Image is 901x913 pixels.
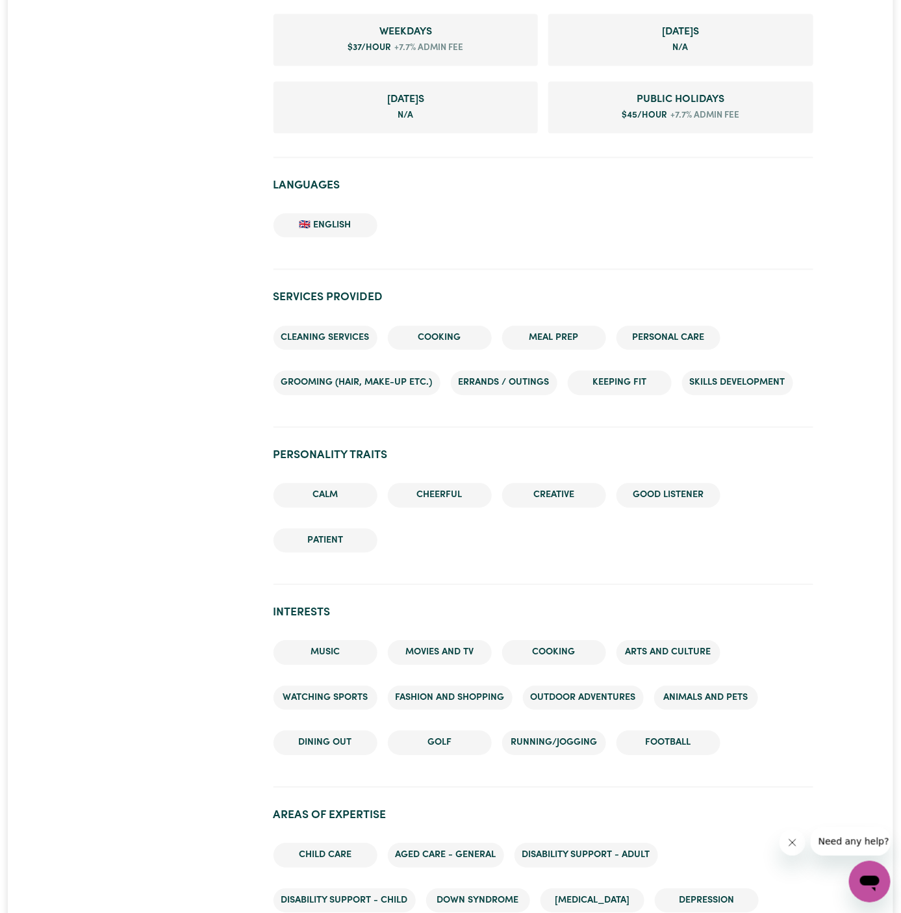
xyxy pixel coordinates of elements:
[502,640,606,665] li: Cooking
[388,640,492,665] li: Movies and TV
[426,888,530,913] li: Down syndrome
[667,109,739,122] span: +7.7% admin fee
[811,827,891,856] iframe: Message from company
[273,448,813,462] h2: Personality traits
[273,370,440,395] li: Grooming (hair, make-up etc.)
[655,888,759,913] li: Depression
[273,290,813,304] h2: Services provided
[273,843,377,868] li: Child care
[502,326,606,350] li: Meal prep
[388,686,513,710] li: Fashion and shopping
[284,24,528,40] span: Weekday rate
[391,42,463,55] span: +7.7% admin fee
[780,830,806,856] iframe: Close message
[523,686,644,710] li: Outdoor adventures
[284,92,528,107] span: Sunday rate
[559,24,803,40] span: Saturday rate
[273,640,377,665] li: Music
[273,528,377,553] li: Patient
[388,326,492,350] li: Cooking
[682,370,793,395] li: Skills Development
[622,111,667,120] span: $ 45 /hour
[451,370,557,395] li: Errands / Outings
[514,843,658,868] li: Disability support - Adult
[273,326,377,350] li: Cleaning services
[273,483,377,508] li: Calm
[388,843,504,868] li: Aged care - General
[273,606,813,619] h2: Interests
[388,730,492,755] li: Golf
[273,730,377,755] li: Dining out
[616,326,720,350] li: Personal care
[273,808,813,822] h2: Areas of Expertise
[273,686,377,710] li: Watching sports
[616,730,720,755] li: Football
[273,213,377,238] li: 🇬🇧 English
[559,92,803,107] span: Public Holiday rate
[398,111,413,120] span: not specified
[616,483,720,508] li: Good Listener
[540,888,644,913] li: [MEDICAL_DATA]
[654,686,758,710] li: Animals and pets
[568,370,672,395] li: Keeping fit
[348,44,391,52] span: $ 37 /hour
[616,640,720,665] li: Arts and Culture
[388,483,492,508] li: Cheerful
[673,44,689,52] span: not specified
[273,179,813,192] h2: Languages
[502,730,606,755] li: Running/Jogging
[502,483,606,508] li: Creative
[849,861,891,903] iframe: Button to launch messaging window
[273,888,416,913] li: Disability support - Child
